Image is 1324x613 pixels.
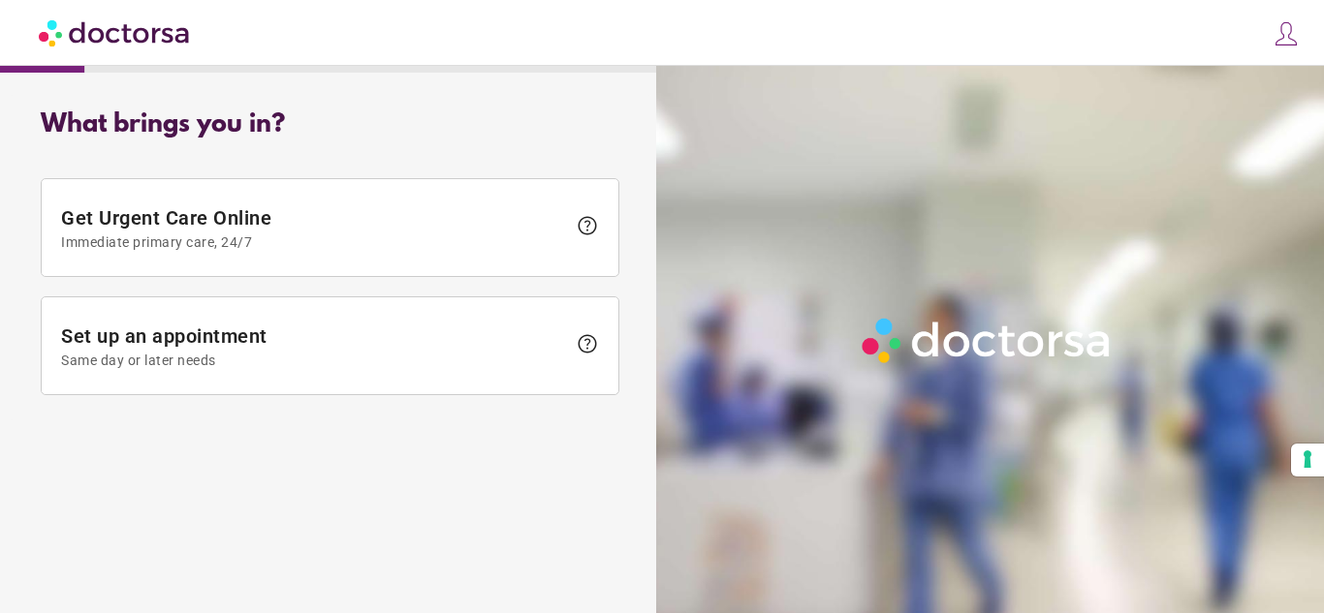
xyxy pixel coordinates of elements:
[855,311,1119,370] img: Logo-Doctorsa-trans-White-partial-flat.png
[61,324,566,368] span: Set up an appointment
[576,214,599,237] span: help
[61,206,566,250] span: Get Urgent Care Online
[39,11,192,54] img: Doctorsa.com
[576,332,599,355] span: help
[1273,20,1300,47] img: icons8-customer-100.png
[61,234,566,250] span: Immediate primary care, 24/7
[41,110,619,139] div: What brings you in?
[1291,444,1324,476] button: Your consent preferences for tracking technologies
[61,352,566,368] span: Same day or later needs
